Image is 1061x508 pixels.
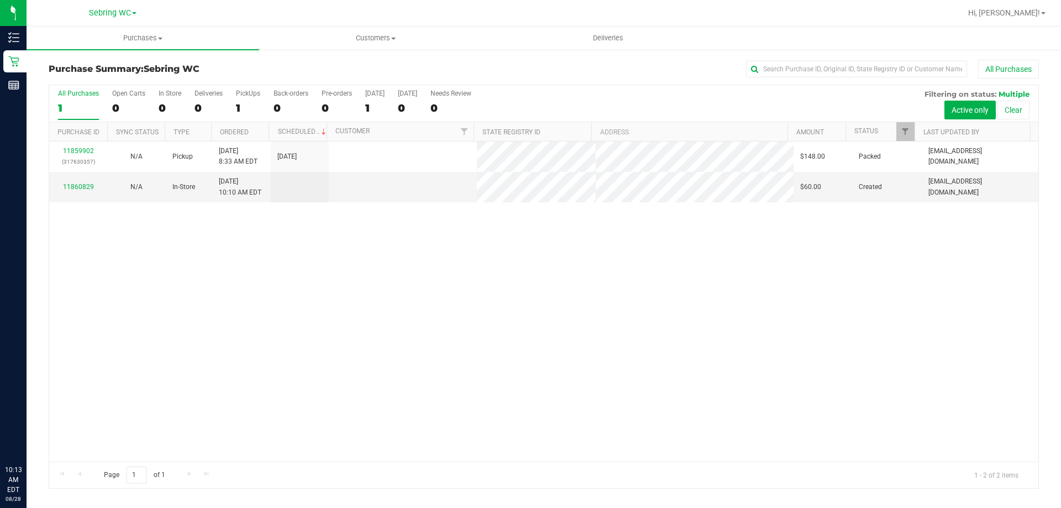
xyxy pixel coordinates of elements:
[130,182,143,192] button: N/A
[172,182,195,192] span: In-Store
[277,151,297,162] span: [DATE]
[968,8,1040,17] span: Hi, [PERSON_NAME]!
[999,90,1030,98] span: Multiple
[27,27,259,50] a: Purchases
[896,122,915,141] a: Filter
[63,147,94,155] a: 11859902
[398,90,417,97] div: [DATE]
[800,182,821,192] span: $60.00
[796,128,824,136] a: Amount
[492,27,724,50] a: Deliveries
[859,151,881,162] span: Packed
[854,127,878,135] a: Status
[923,128,979,136] a: Last Updated By
[430,90,471,97] div: Needs Review
[322,102,352,114] div: 0
[278,128,328,135] a: Scheduled
[236,90,260,97] div: PickUps
[578,33,638,43] span: Deliveries
[8,32,19,43] inline-svg: Inventory
[746,61,967,77] input: Search Purchase ID, Original ID, State Registry ID or Customer Name...
[365,90,385,97] div: [DATE]
[116,128,159,136] a: Sync Status
[195,102,223,114] div: 0
[172,151,193,162] span: Pickup
[8,56,19,67] inline-svg: Retail
[859,182,882,192] span: Created
[5,495,22,503] p: 08/28
[335,127,370,135] a: Customer
[944,101,996,119] button: Active only
[455,122,474,141] a: Filter
[130,151,143,162] button: N/A
[27,33,259,43] span: Purchases
[219,146,258,167] span: [DATE] 8:33 AM EDT
[195,90,223,97] div: Deliveries
[365,102,385,114] div: 1
[112,90,145,97] div: Open Carts
[259,27,492,50] a: Customers
[127,467,146,484] input: 1
[49,64,379,74] h3: Purchase Summary:
[89,8,131,18] span: Sebring WC
[965,467,1027,483] span: 1 - 2 of 2 items
[58,90,99,97] div: All Purchases
[130,153,143,160] span: Not Applicable
[112,102,145,114] div: 0
[997,101,1030,119] button: Clear
[8,80,19,91] inline-svg: Reports
[57,128,99,136] a: Purchase ID
[219,176,261,197] span: [DATE] 10:10 AM EDT
[63,183,94,191] a: 11860829
[94,467,174,484] span: Page of 1
[978,60,1039,78] button: All Purchases
[274,102,308,114] div: 0
[11,420,44,453] iframe: Resource center
[322,90,352,97] div: Pre-orders
[56,156,101,167] p: (317630357)
[130,183,143,191] span: Not Applicable
[591,122,787,142] th: Address
[398,102,417,114] div: 0
[928,146,1032,167] span: [EMAIL_ADDRESS][DOMAIN_NAME]
[928,176,1032,197] span: [EMAIL_ADDRESS][DOMAIN_NAME]
[236,102,260,114] div: 1
[260,33,491,43] span: Customers
[174,128,190,136] a: Type
[482,128,540,136] a: State Registry ID
[925,90,996,98] span: Filtering on status:
[159,90,181,97] div: In Store
[159,102,181,114] div: 0
[430,102,471,114] div: 0
[220,128,249,136] a: Ordered
[5,465,22,495] p: 10:13 AM EDT
[274,90,308,97] div: Back-orders
[800,151,825,162] span: $148.00
[58,102,99,114] div: 1
[144,64,199,74] span: Sebring WC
